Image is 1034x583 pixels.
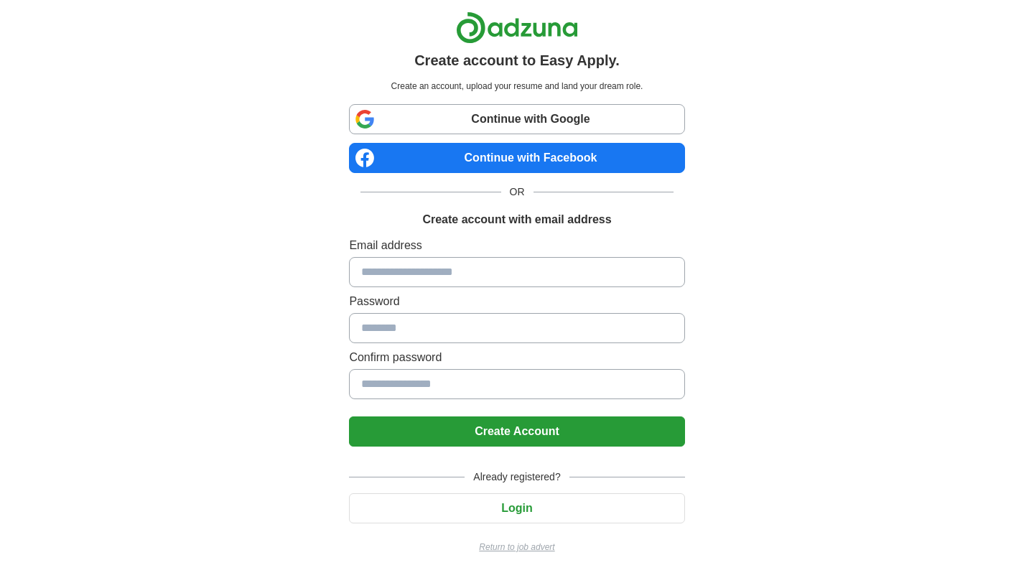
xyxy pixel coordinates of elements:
a: Continue with Google [349,104,684,134]
label: Email address [349,237,684,254]
label: Confirm password [349,349,684,366]
a: Login [349,502,684,514]
button: Login [349,493,684,523]
h1: Create account to Easy Apply. [414,50,620,71]
span: Already registered? [465,470,569,485]
span: OR [501,185,534,200]
img: Adzuna logo [456,11,578,44]
a: Continue with Facebook [349,143,684,173]
a: Return to job advert [349,541,684,554]
button: Create Account [349,416,684,447]
label: Password [349,293,684,310]
h1: Create account with email address [422,211,611,228]
p: Create an account, upload your resume and land your dream role. [352,80,681,93]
